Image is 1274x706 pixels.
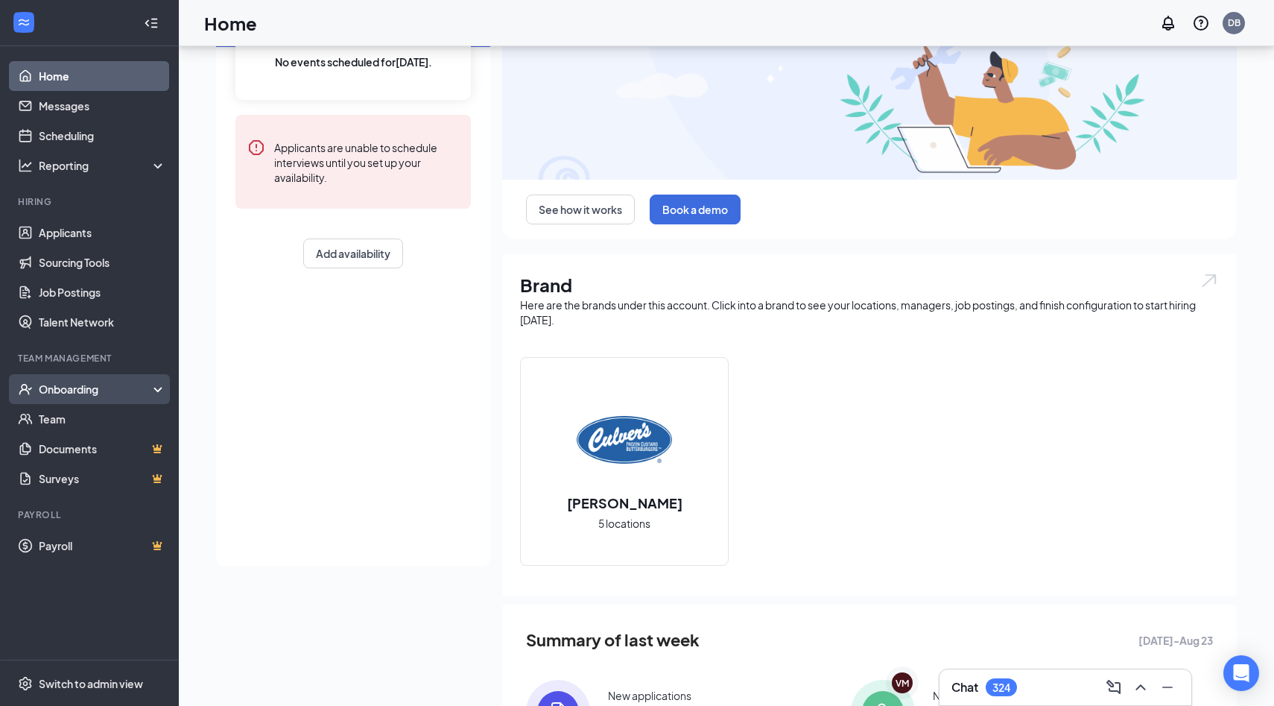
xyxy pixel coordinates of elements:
[18,676,33,691] svg: Settings
[39,434,166,464] a: DocumentsCrown
[39,277,166,307] a: Job Postings
[1192,14,1210,32] svg: QuestionInfo
[16,15,31,30] svg: WorkstreamLogo
[951,679,978,696] h3: Chat
[650,195,741,224] button: Book a demo
[1132,678,1150,696] svg: ChevronUp
[39,218,166,248] a: Applicants
[1199,272,1219,289] img: open.6027fd2a22e1237b5b06.svg
[39,158,167,173] div: Reporting
[275,54,432,70] span: No events scheduled for [DATE] .
[1102,675,1126,699] button: ComposeMessage
[18,508,163,521] div: Payroll
[1138,632,1213,649] span: [DATE] - Aug 23
[18,352,163,365] div: Team Management
[39,91,166,121] a: Messages
[1129,675,1153,699] button: ChevronUp
[39,404,166,434] a: Team
[598,515,650,532] span: 5 locations
[1159,14,1177,32] svg: Notifications
[274,139,459,185] div: Applicants are unable to schedule interviews until you set up your availability.
[552,494,697,512] h2: [PERSON_NAME]
[39,531,166,561] a: PayrollCrown
[992,681,1010,694] div: 324
[608,688,691,703] div: New applications
[39,464,166,494] a: SurveysCrown
[520,272,1219,297] h1: Brand
[303,239,403,268] button: Add availability
[526,195,635,224] button: See how it works
[39,121,166,151] a: Scheduling
[39,61,166,91] a: Home
[144,16,159,31] svg: Collapse
[896,677,909,690] div: VM
[39,248,166,277] a: Sourcing Tools
[39,676,143,691] div: Switch to admin view
[577,392,672,488] img: Culver's
[204,10,257,36] h1: Home
[1223,655,1259,691] div: Open Intercom Messenger
[1156,675,1179,699] button: Minimize
[526,627,700,653] span: Summary of last week
[1228,16,1240,29] div: DB
[18,158,33,173] svg: Analysis
[18,382,33,397] svg: UserCheck
[1159,678,1176,696] svg: Minimize
[933,688,980,703] div: New hires
[39,382,153,397] div: Onboarding
[39,307,166,337] a: Talent Network
[18,195,163,208] div: Hiring
[1105,678,1123,696] svg: ComposeMessage
[520,297,1219,327] div: Here are the brands under this account. Click into a brand to see your locations, managers, job p...
[247,139,265,157] svg: Error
